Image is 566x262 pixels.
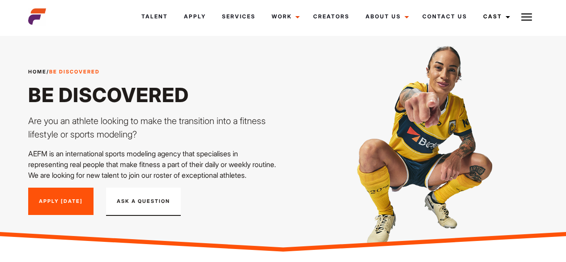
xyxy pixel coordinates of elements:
[475,4,515,29] a: Cast
[49,69,100,75] strong: Be Discovered
[28,114,278,141] p: Are you an athlete looking to make the transition into a fitness lifestyle or sports modeling?
[28,8,46,26] img: cropped-aefm-brand-fav-22-square.png
[357,4,414,29] a: About Us
[133,4,176,29] a: Talent
[28,148,278,180] p: AEFM is an international sports modeling agency that specialises in representing real people that...
[28,188,94,215] a: Apply [DATE]
[305,4,357,29] a: Creators
[214,4,264,29] a: Services
[106,188,181,216] button: Ask A Question
[28,68,100,76] span: /
[264,4,305,29] a: Work
[176,4,214,29] a: Apply
[414,4,475,29] a: Contact Us
[28,83,278,107] h1: Be Discovered
[521,12,532,22] img: Burger icon
[28,69,47,75] a: Home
